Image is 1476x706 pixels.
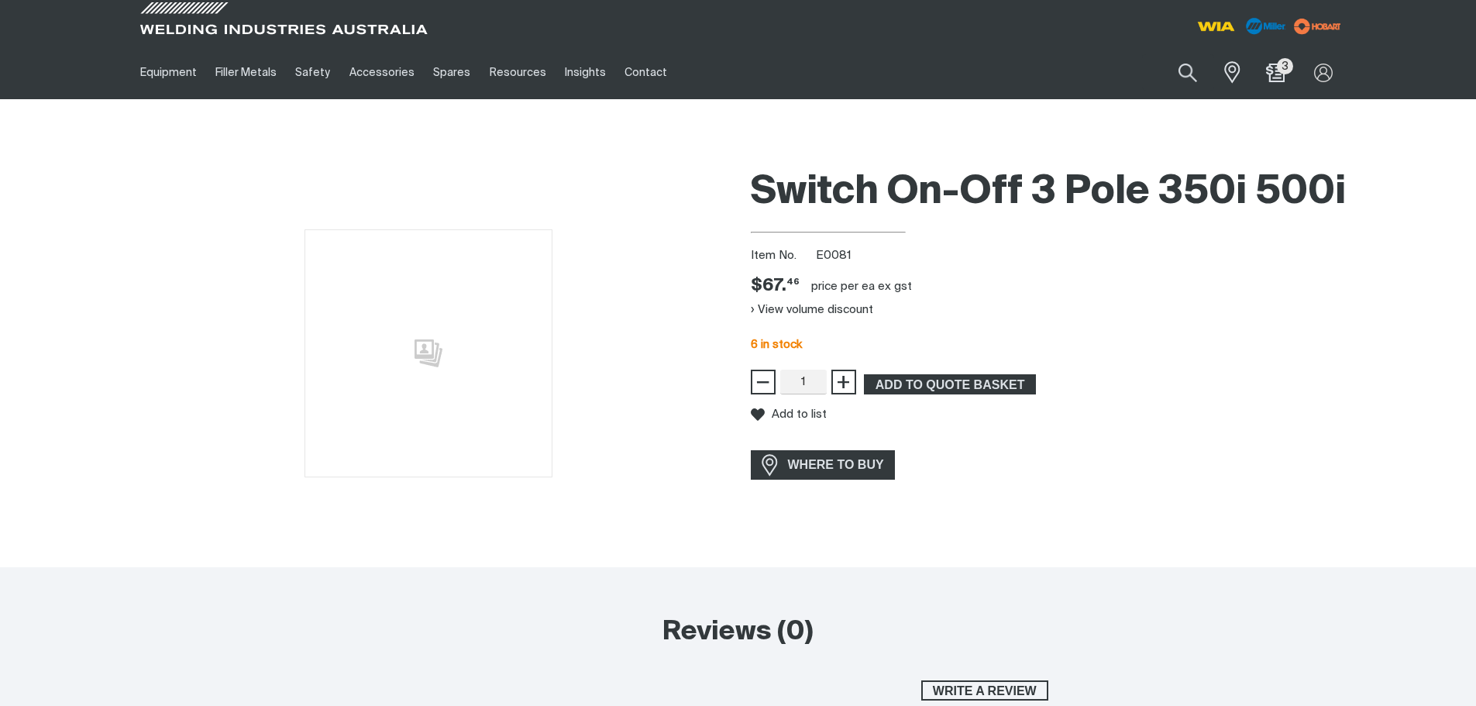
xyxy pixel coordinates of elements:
[751,408,827,422] button: Add to list
[615,46,676,99] a: Contact
[921,680,1048,701] button: Write a review
[131,46,1042,99] nav: Main
[424,46,480,99] a: Spares
[816,250,852,261] span: E0081
[751,275,800,298] div: Price
[865,374,1034,394] span: ADD TO QUOTE BASKET
[751,339,802,350] span: 6 in stock
[751,298,873,322] button: View volume discount
[206,46,286,99] a: Filler Metals
[1161,54,1214,91] button: Search products
[286,46,339,99] a: Safety
[878,279,912,294] div: ex gst
[786,277,800,286] sup: 46
[772,408,827,421] span: Add to list
[1289,15,1346,38] img: miller
[811,279,875,294] div: price per EA
[751,450,896,479] a: WHERE TO BUY
[751,167,1346,218] h1: Switch On-Off 3 Pole 350i 500i
[131,46,206,99] a: Equipment
[836,369,851,395] span: +
[864,374,1036,394] button: Add Switch On-Off 3 Pole 350i 500i to the shopping cart
[1142,54,1214,91] input: Product name or item number...
[480,46,555,99] a: Resources
[751,247,814,265] span: Item No.
[340,46,424,99] a: Accessories
[428,615,1048,649] h2: Reviews (0)
[923,680,1047,701] span: Write a review
[778,453,894,477] span: WHERE TO BUY
[751,275,800,298] span: $67.
[556,46,615,99] a: Insights
[755,369,770,395] span: −
[304,229,552,477] img: No image for this product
